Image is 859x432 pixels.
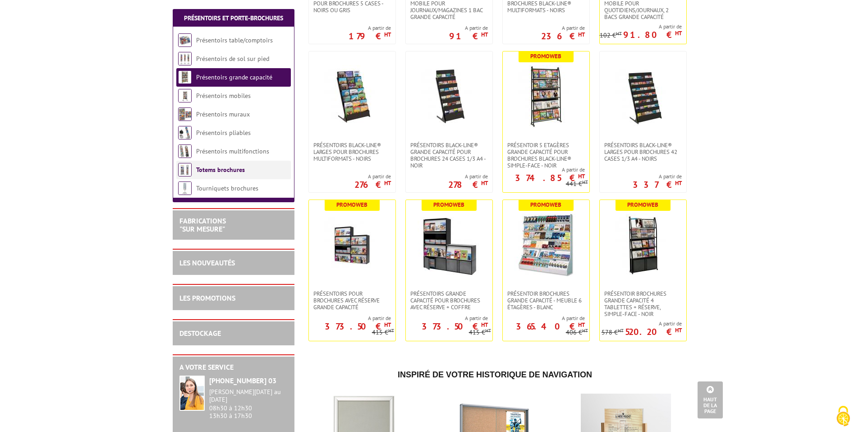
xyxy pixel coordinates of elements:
[481,31,488,38] sup: HT
[209,388,288,419] div: 08h30 à 12h30 13h30 à 17h30
[611,65,675,128] img: Présentoirs Black-Line® larges pour brochures 42 cases 1/3 A4 - Noirs
[503,290,589,311] a: Présentoir Brochures grande capacité - Meuble 6 étagères - Blanc
[611,214,675,277] img: Présentoir brochures Grande capacité 4 tablettes + réserve, simple-face - Noir
[196,55,269,63] a: Présentoirs de sol sur pied
[388,327,394,334] sup: HT
[406,142,492,169] a: Présentoirs Black-Line® grande capacité pour brochures 24 cases 1/3 A4 - noir
[633,173,682,180] span: A partir de
[433,201,464,209] b: Promoweb
[507,142,585,169] span: Présentoir 5 Etagères grande capacité pour brochures Black-Line® simple-face - Noir
[178,126,192,139] img: Présentoirs pliables
[178,181,192,195] img: Tourniquets brochures
[178,144,192,158] img: Présentoirs multifonctions
[616,30,622,37] sup: HT
[578,31,585,38] sup: HT
[178,70,192,84] img: Présentoirs grande capacité
[623,32,682,37] p: 91.80 €
[600,290,686,317] a: Présentoir brochures Grande capacité 4 tablettes + réserve, simple-face - Noir
[541,33,585,39] p: 236 €
[514,65,578,128] img: Présentoir 5 Etagères grande capacité pour brochures Black-Line® simple-face - Noir
[196,184,258,192] a: Tourniquets brochures
[627,201,658,209] b: Promoweb
[449,24,488,32] span: A partir de
[354,182,391,187] p: 276 €
[321,214,384,277] img: Présentoirs pour Brochures avec réserve Grande capacité
[336,201,367,209] b: Promoweb
[178,89,192,102] img: Présentoirs mobiles
[313,290,391,311] span: Présentoirs pour Brochures avec réserve Grande capacité
[515,175,585,181] p: 374.85 €
[832,405,854,427] img: Cookies (fenêtre modale)
[209,376,276,385] strong: [PHONE_NUMBER] 03
[582,179,588,185] sup: HT
[675,29,682,37] sup: HT
[384,31,391,38] sup: HT
[503,315,585,322] span: A partir de
[196,92,251,100] a: Présentoirs mobiles
[406,315,488,322] span: A partir de
[600,142,686,162] a: Présentoirs Black-Line® larges pour brochures 42 cases 1/3 A4 - Noirs
[578,321,585,329] sup: HT
[602,329,624,336] p: 578 €
[313,142,391,162] span: Présentoirs Black-Line® larges pour brochures multiformats - Noirs
[625,329,682,334] p: 520.20 €
[604,290,682,317] span: Présentoir brochures Grande capacité 4 tablettes + réserve, simple-face - Noir
[309,315,391,322] span: A partir de
[309,290,395,311] a: Présentoirs pour Brochures avec réserve Grande capacité
[349,33,391,39] p: 179 €
[530,201,561,209] b: Promoweb
[178,163,192,177] img: Totems brochures
[582,327,588,334] sup: HT
[410,290,488,311] span: Présentoirs grande capacité pour brochures avec réserve + coffre
[602,320,682,327] span: A partir de
[325,324,391,329] p: 373.50 €
[618,327,624,334] sup: HT
[448,173,488,180] span: A partir de
[410,142,488,169] span: Présentoirs Black-Line® grande capacité pour brochures 24 cases 1/3 A4 - noir
[309,142,395,162] a: Présentoirs Black-Line® larges pour brochures multiformats - Noirs
[178,107,192,121] img: Présentoirs muraux
[196,166,245,174] a: Totems brochures
[698,381,723,418] a: Haut de la page
[179,258,235,267] a: LES NOUVEAUTÉS
[406,290,492,311] a: Présentoirs grande capacité pour brochures avec réserve + coffre
[675,179,682,187] sup: HT
[481,321,488,329] sup: HT
[196,129,251,137] a: Présentoirs pliables
[196,36,273,44] a: Présentoirs table/comptoirs
[196,147,269,155] a: Présentoirs multifonctions
[418,65,481,128] img: Présentoirs Black-Line® grande capacité pour brochures 24 cases 1/3 A4 - noir
[578,172,585,180] sup: HT
[604,142,682,162] span: Présentoirs Black-Line® larges pour brochures 42 cases 1/3 A4 - Noirs
[530,52,561,60] b: Promoweb
[209,388,288,404] div: [PERSON_NAME][DATE] au [DATE]
[516,324,585,329] p: 365.40 €
[179,376,205,411] img: widget-service.jpg
[354,173,391,180] span: A partir de
[827,401,859,432] button: Cookies (fenêtre modale)
[541,24,585,32] span: A partir de
[178,52,192,65] img: Présentoirs de sol sur pied
[566,181,588,187] p: 441 €
[600,23,682,30] span: A partir de
[448,182,488,187] p: 278 €
[503,142,589,169] a: Présentoir 5 Etagères grande capacité pour brochures Black-Line® simple-face - Noir
[178,33,192,47] img: Présentoirs table/comptoirs
[179,293,235,302] a: LES PROMOTIONS
[418,214,481,277] img: Présentoirs grande capacité pour brochures avec réserve + coffre
[422,324,488,329] p: 373.50 €
[514,214,578,277] img: Présentoir Brochures grande capacité - Meuble 6 étagères - Blanc
[179,363,288,372] h2: A votre service
[566,329,588,336] p: 406 €
[600,32,622,39] p: 102 €
[196,110,250,118] a: Présentoirs muraux
[179,216,226,233] a: FABRICATIONS"Sur Mesure"
[384,179,391,187] sup: HT
[485,327,491,334] sup: HT
[372,329,394,336] p: 415 €
[179,329,221,338] a: DESTOCKAGE
[481,179,488,187] sup: HT
[184,14,283,22] a: Présentoirs et Porte-brochures
[384,321,391,329] sup: HT
[503,166,585,173] span: A partir de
